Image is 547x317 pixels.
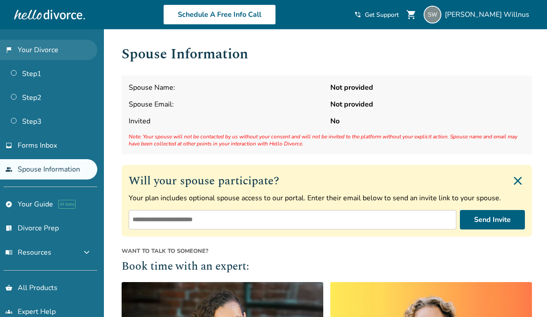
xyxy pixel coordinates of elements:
span: menu_book [5,249,12,256]
span: AI beta [58,200,76,209]
img: shwrx1@gmail.com [424,6,441,23]
iframe: Chat Widget [503,275,547,317]
h2: Will your spouse participate? [129,172,525,190]
span: Spouse Email: [129,99,323,109]
h2: Book time with an expert: [122,259,532,275]
span: shopping_basket [5,284,12,291]
span: expand_more [81,247,92,258]
span: Want to talk to someone? [122,247,532,255]
span: [PERSON_NAME] Willnus [445,10,533,19]
span: shopping_cart [406,9,417,20]
span: Get Support [365,11,399,19]
strong: No [330,116,525,126]
span: flag_2 [5,46,12,53]
span: Note: Your spouse will not be contacted by us without your consent and will not be invited to the... [129,133,525,147]
span: inbox [5,142,12,149]
h1: Spouse Information [122,43,532,65]
span: groups [5,308,12,315]
span: Forms Inbox [18,141,57,150]
span: phone_in_talk [354,11,361,18]
span: people [5,166,12,173]
span: list_alt_check [5,225,12,232]
a: phone_in_talkGet Support [354,11,399,19]
img: Close invite form [511,174,525,188]
strong: Not provided [330,83,525,92]
span: Resources [5,248,51,257]
p: Your plan includes optional spouse access to our portal. Enter their email below to send an invit... [129,193,525,203]
strong: Not provided [330,99,525,109]
span: Spouse Name: [129,83,323,92]
span: Invited [129,116,323,126]
button: Send Invite [460,210,525,229]
span: explore [5,201,12,208]
a: Schedule A Free Info Call [163,4,276,25]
